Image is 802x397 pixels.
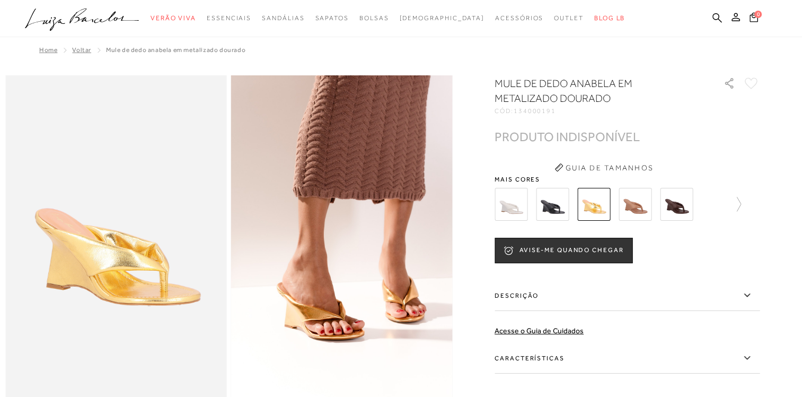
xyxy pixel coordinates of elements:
label: Descrição [495,280,760,311]
a: BLOG LB [594,8,625,28]
span: Sandálias [262,14,304,22]
button: Guia de Tamanhos [551,159,657,176]
span: Essenciais [207,14,251,22]
h1: MULE DE DEDO ANABELA EM METALIZADO DOURADO [495,76,693,106]
img: MULE DE TIRAS ACOLCHOADAS EM COURO BEGE BLUSH E SALTO ANABELA [619,188,651,221]
span: Bolsas [359,14,389,22]
a: Home [39,46,57,54]
span: 134000191 [514,107,556,115]
span: MULE DE DEDO ANABELA EM METALIZADO DOURADO [106,46,245,54]
a: noSubCategoriesText [315,8,348,28]
img: MULE DE DEDO ANABELA EM METALIZADO DOURADO [577,188,610,221]
span: [DEMOGRAPHIC_DATA] [399,14,484,22]
label: Características [495,343,760,374]
a: noSubCategoriesText [262,8,304,28]
div: PRODUTO INDISPONÍVEL [495,131,640,142]
span: BLOG LB [594,14,625,22]
div: CÓD: [495,108,707,114]
img: MULE DE TIRAS ACOLCHOADAS EM COURO CAFÉ E SALTO ANABELA [660,188,693,221]
button: 0 [746,12,761,26]
a: noSubCategoriesText [359,8,389,28]
a: noSubCategoriesText [399,8,484,28]
span: Verão Viva [151,14,196,22]
a: Acesse o Guia de Cuidados [495,326,584,335]
img: MULE DE DEDO ANABELA EM COURO OFF WHITE [495,188,527,221]
span: Outlet [554,14,584,22]
span: Sapatos [315,14,348,22]
img: MULE DE DEDO ANABELA EM COURO PRETO [536,188,569,221]
a: noSubCategoriesText [207,8,251,28]
a: noSubCategoriesText [495,8,543,28]
a: noSubCategoriesText [554,8,584,28]
a: noSubCategoriesText [151,8,196,28]
a: Voltar [72,46,91,54]
button: AVISE-ME QUANDO CHEGAR [495,238,632,263]
span: 0 [754,11,762,18]
span: Acessórios [495,14,543,22]
span: Mais cores [495,176,760,183]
